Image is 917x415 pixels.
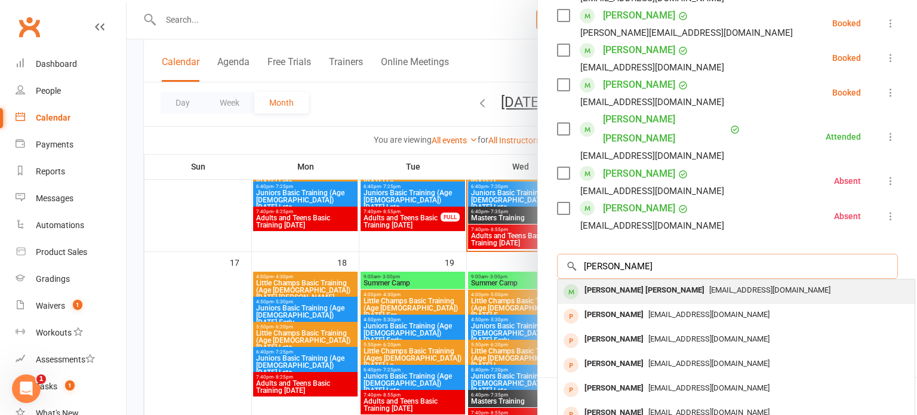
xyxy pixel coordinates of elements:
[603,164,675,183] a: [PERSON_NAME]
[603,41,675,60] a: [PERSON_NAME]
[564,333,578,348] div: prospect
[36,274,70,284] div: Gradings
[580,183,724,199] div: [EMAIL_ADDRESS][DOMAIN_NAME]
[648,359,770,368] span: [EMAIL_ADDRESS][DOMAIN_NAME]
[834,212,861,220] div: Absent
[16,319,126,346] a: Workouts
[16,293,126,319] a: Waivers 1
[16,78,126,104] a: People
[12,374,41,403] iframe: Intercom live chat
[826,133,861,141] div: Attended
[832,88,861,97] div: Booked
[709,285,830,294] span: [EMAIL_ADDRESS][DOMAIN_NAME]
[580,282,709,299] div: [PERSON_NAME] [PERSON_NAME]
[16,373,126,400] a: Tasks 1
[16,185,126,212] a: Messages
[564,309,578,324] div: prospect
[36,220,84,230] div: Automations
[603,75,675,94] a: [PERSON_NAME]
[16,266,126,293] a: Gradings
[580,94,724,110] div: [EMAIL_ADDRESS][DOMAIN_NAME]
[564,358,578,373] div: prospect
[73,300,82,310] span: 1
[580,148,724,164] div: [EMAIL_ADDRESS][DOMAIN_NAME]
[580,25,793,41] div: [PERSON_NAME][EMAIL_ADDRESS][DOMAIN_NAME]
[580,380,648,397] div: [PERSON_NAME]
[36,374,46,384] span: 1
[36,59,77,69] div: Dashboard
[16,131,126,158] a: Payments
[36,247,87,257] div: Product Sales
[16,212,126,239] a: Automations
[36,301,65,311] div: Waivers
[557,254,898,279] input: Search to add attendees
[36,140,73,149] div: Payments
[36,193,73,203] div: Messages
[832,19,861,27] div: Booked
[16,51,126,78] a: Dashboard
[648,310,770,319] span: [EMAIL_ADDRESS][DOMAIN_NAME]
[65,380,75,391] span: 1
[603,6,675,25] a: [PERSON_NAME]
[36,167,65,176] div: Reports
[580,331,648,348] div: [PERSON_NAME]
[16,158,126,185] a: Reports
[16,346,126,373] a: Assessments
[580,306,648,324] div: [PERSON_NAME]
[648,334,770,343] span: [EMAIL_ADDRESS][DOMAIN_NAME]
[564,382,578,397] div: prospect
[14,12,44,42] a: Clubworx
[603,110,727,148] a: [PERSON_NAME] [PERSON_NAME]
[36,382,57,391] div: Tasks
[16,239,126,266] a: Product Sales
[832,54,861,62] div: Booked
[834,177,861,185] div: Absent
[580,60,724,75] div: [EMAIL_ADDRESS][DOMAIN_NAME]
[603,199,675,218] a: [PERSON_NAME]
[580,355,648,373] div: [PERSON_NAME]
[564,284,578,299] div: member
[16,104,126,131] a: Calendar
[36,86,61,96] div: People
[36,113,70,122] div: Calendar
[648,383,770,392] span: [EMAIL_ADDRESS][DOMAIN_NAME]
[36,355,95,364] div: Assessments
[580,218,724,233] div: [EMAIL_ADDRESS][DOMAIN_NAME]
[36,328,72,337] div: Workouts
